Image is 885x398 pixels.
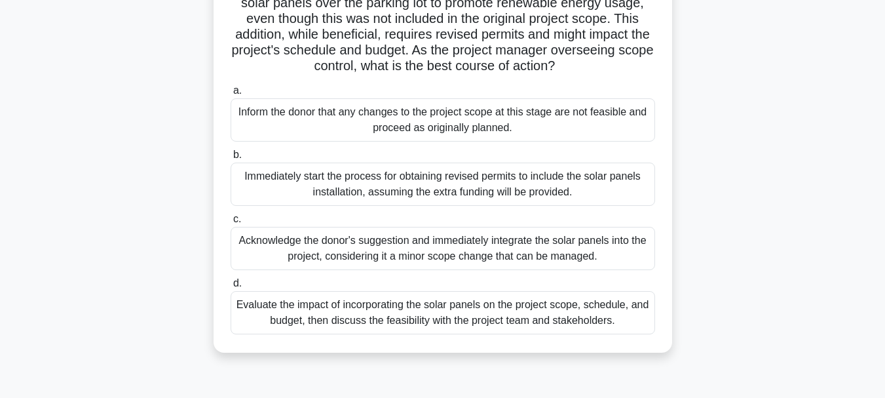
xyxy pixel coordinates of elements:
div: Evaluate the impact of incorporating the solar panels on the project scope, schedule, and budget,... [231,291,655,334]
div: Inform the donor that any changes to the project scope at this stage are not feasible and proceed... [231,98,655,142]
span: c. [233,213,241,224]
div: Acknowledge the donor's suggestion and immediately integrate the solar panels into the project, c... [231,227,655,270]
span: a. [233,85,242,96]
div: Immediately start the process for obtaining revised permits to include the solar panels installat... [231,163,655,206]
span: d. [233,277,242,289]
span: b. [233,149,242,160]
